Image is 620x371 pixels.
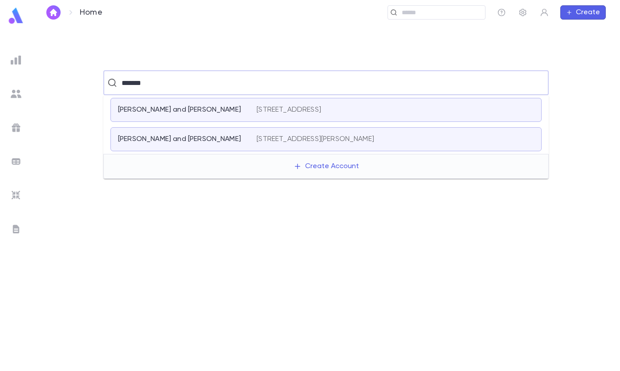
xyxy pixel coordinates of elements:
p: Home [80,8,102,17]
img: home_white.a664292cf8c1dea59945f0da9f25487c.svg [48,9,59,16]
img: students_grey.60c7aba0da46da39d6d829b817ac14fc.svg [11,89,21,99]
p: [PERSON_NAME] and [PERSON_NAME] [118,135,241,144]
img: campaigns_grey.99e729a5f7ee94e3726e6486bddda8f1.svg [11,122,21,133]
button: Create [560,5,606,20]
img: batches_grey.339ca447c9d9533ef1741baa751efc33.svg [11,156,21,167]
p: [PERSON_NAME] and [PERSON_NAME] [118,105,241,114]
p: [STREET_ADDRESS][PERSON_NAME] [257,135,374,144]
img: imports_grey.530a8a0e642e233f2baf0ef88e8c9fcb.svg [11,190,21,201]
img: letters_grey.7941b92b52307dd3b8a917253454ce1c.svg [11,224,21,234]
button: Create Account [286,158,366,175]
p: [STREET_ADDRESS] [257,105,321,114]
img: reports_grey.c525e4749d1bce6a11f5fe2a8de1b229.svg [11,55,21,65]
img: logo [7,7,25,24]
